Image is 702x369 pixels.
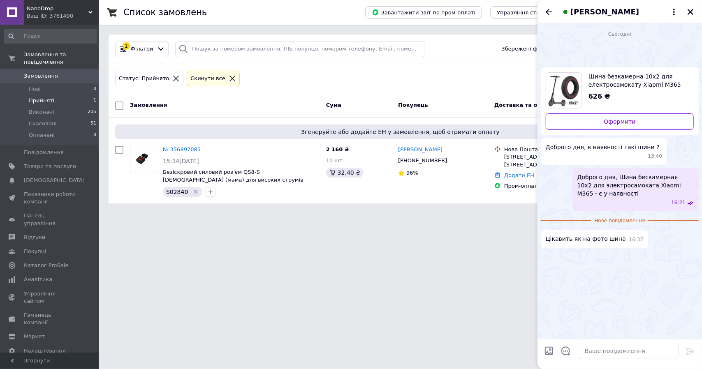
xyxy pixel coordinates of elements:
span: 16:21 12.08.2025 [671,199,686,206]
span: Доброго дня, Шина бескамерная 10x2 для электросамоката Xiaomi M365 - є у наявності [577,173,694,198]
img: 6567256154_w640_h640_shina-beskamernaya-10x2.jpg [546,73,582,108]
span: Відгуки [24,234,45,241]
span: Нові [29,85,41,93]
span: 96% [406,170,418,176]
span: Доставка та оплата [494,102,555,108]
span: Замовлення [24,72,58,80]
span: Гаманець компанії [24,311,76,326]
span: Фільтри [131,45,153,53]
span: Cума [326,102,341,108]
a: Фото товару [130,146,156,172]
div: 1 [123,42,130,50]
span: 15:34[DATE] [163,158,199,164]
a: Оформити [546,113,694,130]
span: 626 ₴ [588,92,610,100]
span: Покупці [24,248,46,255]
button: Управління статусами [490,6,566,18]
span: Налаштування [24,347,66,355]
input: Пошук [4,29,97,44]
div: 32.40 ₴ [326,168,364,178]
span: Аналітика [24,276,52,283]
span: 13:40 12.08.2025 [648,153,663,160]
span: Показники роботи компанії [24,191,76,205]
span: Виконані [29,108,54,116]
button: Закрити [686,7,695,17]
span: Скасовані [29,120,57,127]
span: Каталог ProSale [24,262,68,269]
input: Пошук за номером замовлення, ПІБ покупця, номером телефону, Email, номером накладної [175,41,425,57]
span: 2 160 ₴ [326,146,349,152]
span: 16:37 12.08.2025 [629,236,644,243]
span: 10 шт. [326,157,344,164]
span: Управління статусами [497,9,560,16]
span: Згенеруйте або додайте ЕН у замовлення, щоб отримати оплату [118,128,682,136]
span: [PERSON_NAME] [570,7,639,17]
span: Управління сайтом [24,290,76,305]
div: 12.08.2025 [541,30,699,38]
span: Шина безкамерна 10x2 для електросамокату Xiaomi M365 [588,72,687,89]
span: Цікавить як на фото шина [546,235,626,243]
img: Фото товару [130,148,156,171]
span: Доброго дня, в наявності такі шини ? [546,143,660,151]
span: Повідомлення [24,149,64,156]
button: Відкрити шаблони відповідей [561,346,571,356]
span: Оплачені [29,131,55,139]
button: Завантажити звіт по пром-оплаті [365,6,482,18]
div: Пром-оплата [504,182,603,190]
span: NanoDrop [27,5,88,12]
div: Ваш ID: 3761490 [27,12,99,20]
span: Замовлення [130,102,167,108]
h1: Список замовлень [123,7,207,17]
div: Cкинути все [189,74,227,83]
span: Маркет [24,333,45,340]
span: 205 [88,108,96,116]
span: Товари та послуги [24,163,76,170]
span: 0 [93,131,96,139]
span: 51 [90,120,96,127]
div: Статус: Прийнято [117,74,171,83]
a: Безіскровий силовий роз’єм QS8-S [DEMOGRAPHIC_DATA] (мама) для високих струмів [163,169,304,183]
span: Замовлення та повідомлення [24,51,99,66]
span: Сьогодні [605,31,635,38]
svg: Видалити мітку [192,189,199,195]
a: [PERSON_NAME] [398,146,443,154]
div: Нова Пошта [504,146,603,153]
span: Завантажити звіт по пром-оплаті [372,9,475,16]
div: [PHONE_NUMBER] [396,155,449,166]
button: Назад [544,7,554,17]
a: № 356897085 [163,146,201,152]
span: Прийняті [29,97,54,104]
span: S02840 [166,189,188,195]
div: [STREET_ADDRESS]: вул. [STREET_ADDRESS] [504,153,603,168]
span: 0 [93,85,96,93]
a: Додати ЕН [504,172,534,178]
span: [DEMOGRAPHIC_DATA] [24,177,85,184]
span: Панель управління [24,212,76,227]
button: [PERSON_NAME] [561,7,679,17]
span: 1 [93,97,96,104]
span: Покупець [398,102,428,108]
a: Переглянути товар [546,72,694,108]
span: Збережені фільтри: [501,45,557,53]
span: Нове повідомлення [591,217,649,224]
